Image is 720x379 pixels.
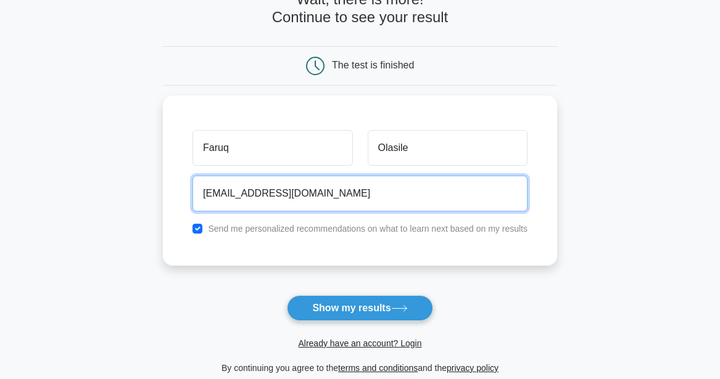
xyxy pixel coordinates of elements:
button: Show my results [287,295,432,321]
div: By continuing you agree to the and the [155,361,565,375]
label: Send me personalized recommendations on what to learn next based on my results [208,224,528,234]
div: The test is finished [332,60,414,70]
a: terms and conditions [338,363,418,373]
input: Email [192,176,528,211]
input: First name [192,130,352,166]
a: Already have an account? Login [298,338,421,348]
a: privacy policy [447,363,499,373]
input: Last name [368,130,528,166]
